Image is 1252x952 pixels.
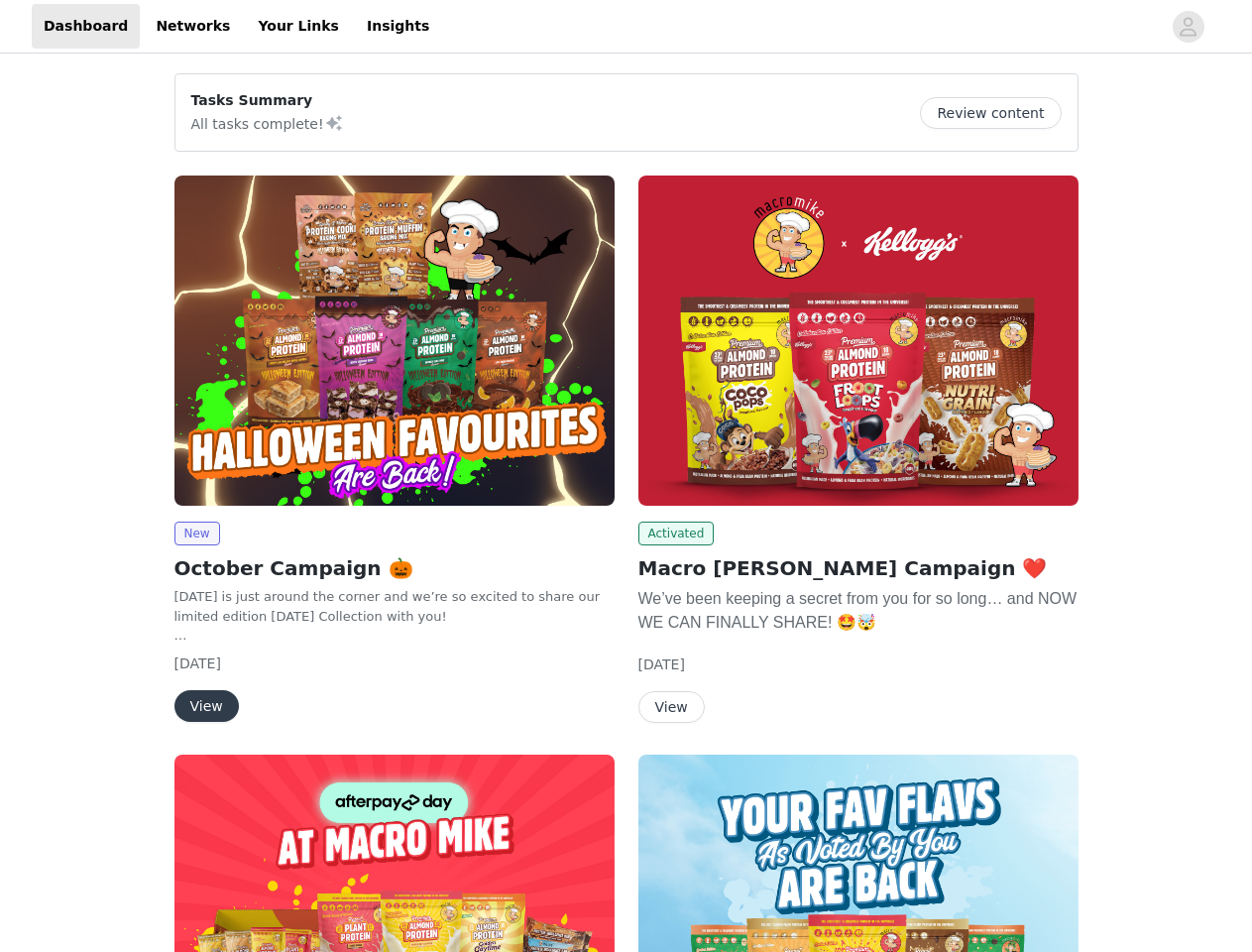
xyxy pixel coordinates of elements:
h2: Macro [PERSON_NAME] Campaign ❤️ [638,553,1079,583]
img: Macro Mike [638,176,1079,506]
a: Networks [144,4,242,49]
span: Activated [638,522,715,545]
a: Dashboard [32,4,140,49]
p: Tasks Summary [191,90,344,111]
span: New [174,522,220,545]
a: Your Links [246,4,351,49]
span: [DATE] [638,656,685,672]
span: We’ve been keeping a secret from you for so long… and NOW WE CAN FINALLY SHARE! 🤩🤯 [638,590,1078,631]
h2: October Campaign 🎃 [174,553,615,583]
a: View [174,699,239,714]
a: View [638,700,705,715]
div: avatar [1179,11,1197,43]
button: View [174,690,239,722]
button: View [638,691,705,723]
img: Macro Mike [174,176,615,506]
a: Insights [355,4,441,49]
p: All tasks complete! [191,111,344,135]
button: Review content [920,97,1061,129]
span: [DATE] [174,655,221,671]
span: [DATE] is just around the corner and we’re so excited to share our limited edition [DATE] Collect... [174,589,600,624]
